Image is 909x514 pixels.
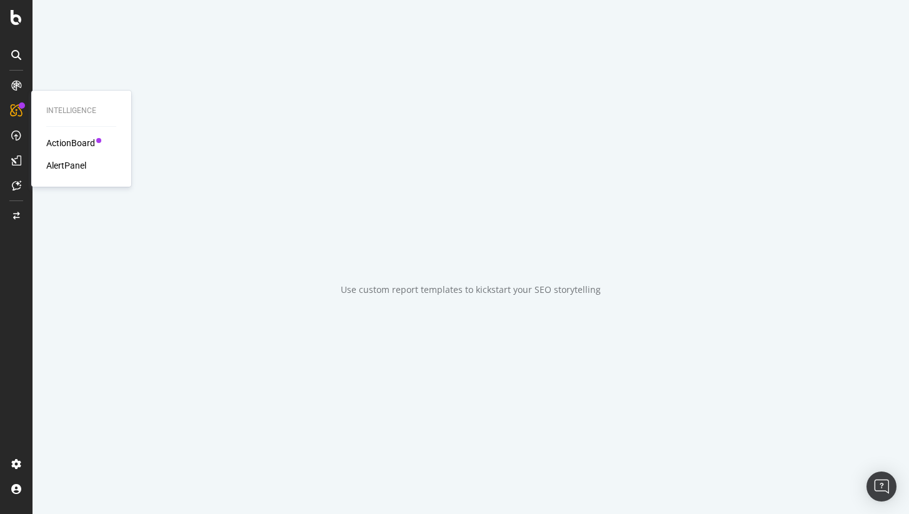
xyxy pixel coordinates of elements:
div: Use custom report templates to kickstart your SEO storytelling [341,284,601,296]
div: Open Intercom Messenger [866,472,896,502]
a: AlertPanel [46,159,86,172]
div: Intelligence [46,106,116,116]
div: animation [426,219,516,264]
a: ActionBoard [46,137,95,149]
